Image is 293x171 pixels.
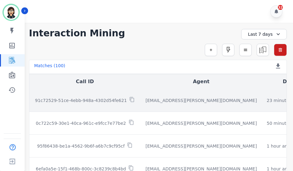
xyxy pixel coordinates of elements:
p: 0c722c59-30e1-40ca-961c-e9fcc7e77be2 [36,120,126,126]
div: [EMAIL_ADDRESS][PERSON_NAME][DOMAIN_NAME] [146,143,257,149]
img: Bordered avatar [4,5,19,20]
div: [EMAIL_ADDRESS][PERSON_NAME][DOMAIN_NAME] [146,120,257,126]
p: 95f86438-be1a-4562-9b6f-a6b7c9cf95cf [37,143,125,149]
div: Last 7 days [241,29,287,39]
div: [EMAIL_ADDRESS][PERSON_NAME][DOMAIN_NAME] [146,97,257,104]
button: Call ID [76,78,94,85]
button: Agent [193,78,209,85]
div: 32 [278,5,283,10]
h1: Interaction Mining [29,28,125,39]
p: 91c72529-51ce-4ebb-948a-4302d54fe621 [35,97,127,104]
div: Matches ( 100 ) [34,63,65,71]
